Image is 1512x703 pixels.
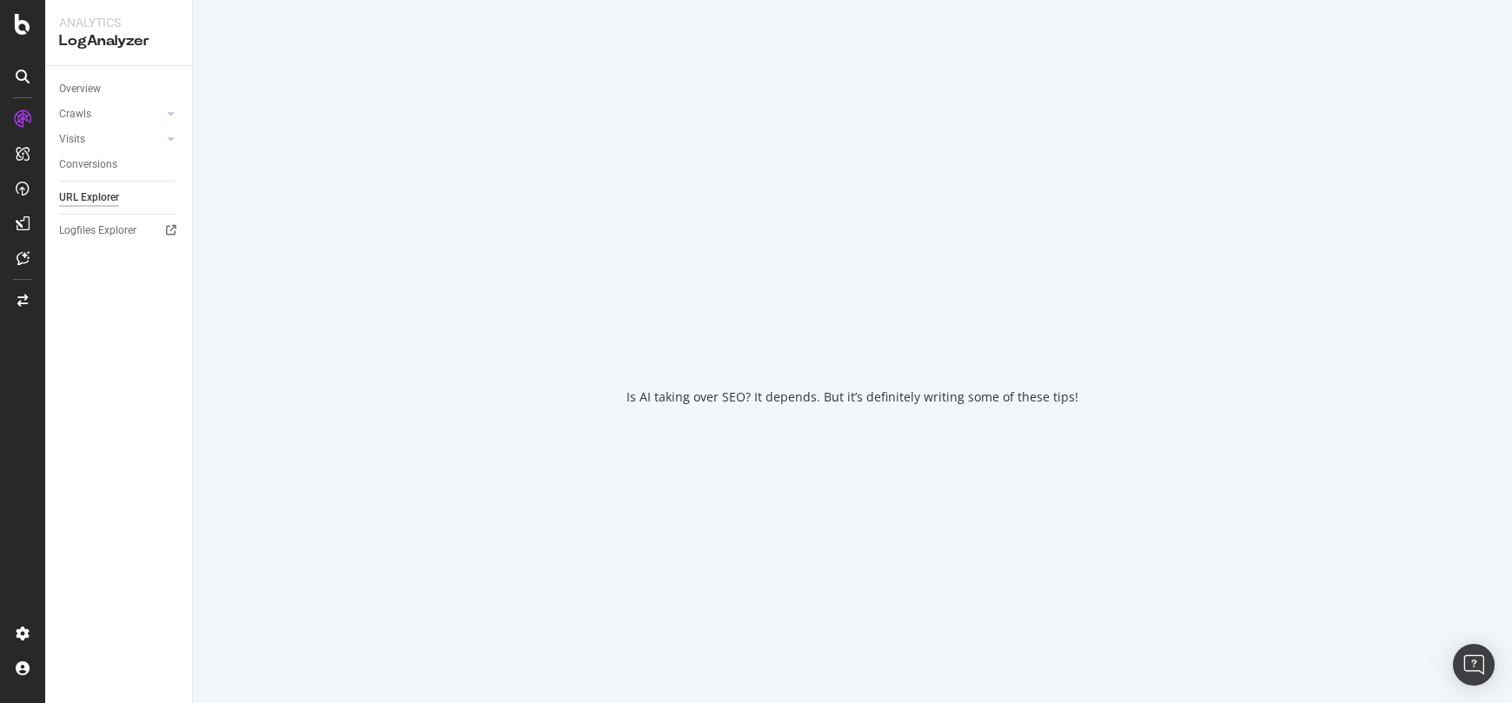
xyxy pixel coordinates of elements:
[59,105,162,123] a: Crawls
[59,105,91,123] div: Crawls
[59,130,162,149] a: Visits
[59,222,180,240] a: Logfiles Explorer
[59,130,85,149] div: Visits
[59,156,180,174] a: Conversions
[59,31,178,51] div: LogAnalyzer
[59,80,180,98] a: Overview
[59,14,178,31] div: Analytics
[627,388,1078,406] div: Is AI taking over SEO? It depends. But it’s definitely writing some of these tips!
[59,189,119,207] div: URL Explorer
[59,156,117,174] div: Conversions
[59,80,101,98] div: Overview
[1453,644,1495,686] div: Open Intercom Messenger
[59,189,180,207] a: URL Explorer
[790,298,915,361] div: animation
[59,222,136,240] div: Logfiles Explorer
